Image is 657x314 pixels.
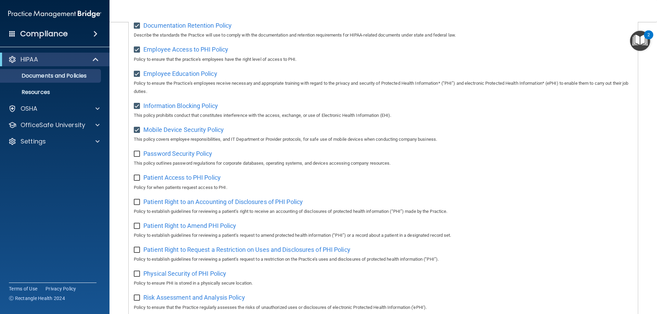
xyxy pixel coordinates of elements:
p: Policy to ensure the Practice's employees receive necessary and appropriate training with regard ... [134,79,633,96]
span: Password Security Policy [143,150,212,157]
span: Patient Right to Request a Restriction on Uses and Disclosures of PHI Policy [143,246,350,253]
span: Ⓒ Rectangle Health 2024 [9,295,65,302]
span: Patient Access to PHI Policy [143,174,221,181]
span: Documentation Retention Policy [143,22,232,29]
p: Describe the standards the Practice will use to comply with the documentation and retention requi... [134,31,633,39]
a: Terms of Use [9,285,37,292]
a: Settings [8,137,100,146]
p: This policy outlines password regulations for corporate databases, operating systems, and devices... [134,159,633,167]
p: This policy covers employee responsibilities, and IT Department or Provider protocols, for safe u... [134,135,633,144]
a: OfficeSafe University [8,121,100,129]
span: Patient Right to Amend PHI Policy [143,222,236,229]
span: Information Blocking Policy [143,102,218,109]
img: PMB logo [8,7,101,21]
p: Policy to establish guidelines for reviewing a patient’s request to a restriction on the Practice... [134,255,633,263]
p: Resources [4,89,98,96]
span: Risk Assessment and Analysis Policy [143,294,245,301]
p: Policy to ensure that the Practice regularly assesses the risks of unauthorized uses or disclosur... [134,303,633,312]
span: Patient Right to an Accounting of Disclosures of PHI Policy [143,198,303,205]
span: Employee Education Policy [143,70,217,77]
p: Policy to establish guidelines for reviewing a patient’s request to amend protected health inform... [134,231,633,240]
p: Policy for when patients request access to PHI. [134,183,633,192]
a: OSHA [8,105,100,113]
span: Employee Access to PHI Policy [143,46,228,53]
p: Policy to ensure that the practice's employees have the right level of access to PHI. [134,55,633,64]
iframe: Drift Widget Chat Controller [539,265,649,293]
h4: Compliance [20,29,68,39]
p: OSHA [21,105,38,113]
a: HIPAA [8,55,99,64]
div: 2 [647,35,650,44]
span: Physical Security of PHI Policy [143,270,226,277]
p: Policy to establish guidelines for reviewing a patient’s right to receive an accounting of disclo... [134,207,633,216]
p: This policy prohibits conduct that constitutes interference with the access, exchange, or use of ... [134,111,633,120]
p: OfficeSafe University [21,121,85,129]
p: Policy to ensure PHI is stored in a physically secure location. [134,279,633,287]
p: Settings [21,137,46,146]
p: Documents and Policies [4,72,98,79]
a: Privacy Policy [46,285,76,292]
button: Open Resource Center, 2 new notifications [630,31,650,51]
p: HIPAA [21,55,38,64]
span: Mobile Device Security Policy [143,126,224,133]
